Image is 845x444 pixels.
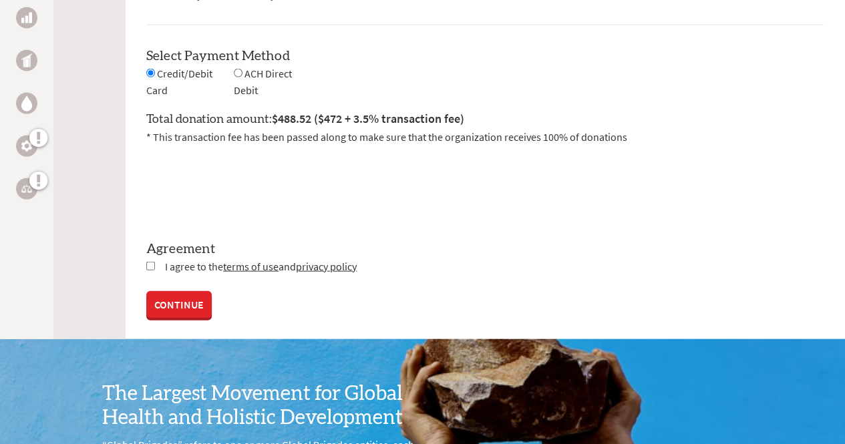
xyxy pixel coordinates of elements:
[21,13,32,23] img: Business
[146,129,824,145] p: * This transaction fee has been passed along to make sure that the organization receives 100% of ...
[146,49,290,63] label: Select Payment Method
[21,95,32,111] img: Water
[16,93,37,114] a: Water
[146,161,349,213] iframe: reCAPTCHA
[146,67,212,97] span: Credit/Debit Card
[234,67,292,97] span: ACH Direct Debit
[21,141,32,152] img: Engineering
[102,382,423,430] h3: The Largest Movement for Global Health and Holistic Development
[21,54,32,67] img: Public Health
[165,260,357,273] span: I agree to the and
[272,111,464,126] span: $488.52 ($472 + 3.5% transaction fee)
[146,291,212,318] a: CONTINUE
[16,136,37,157] a: Engineering
[16,7,37,29] a: Business
[146,240,824,258] label: Agreement
[16,50,37,71] a: Public Health
[16,178,37,200] a: Legal Empowerment
[223,260,279,273] a: terms of use
[296,260,357,273] a: privacy policy
[146,109,464,129] label: Total donation amount:
[21,185,32,193] img: Legal Empowerment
